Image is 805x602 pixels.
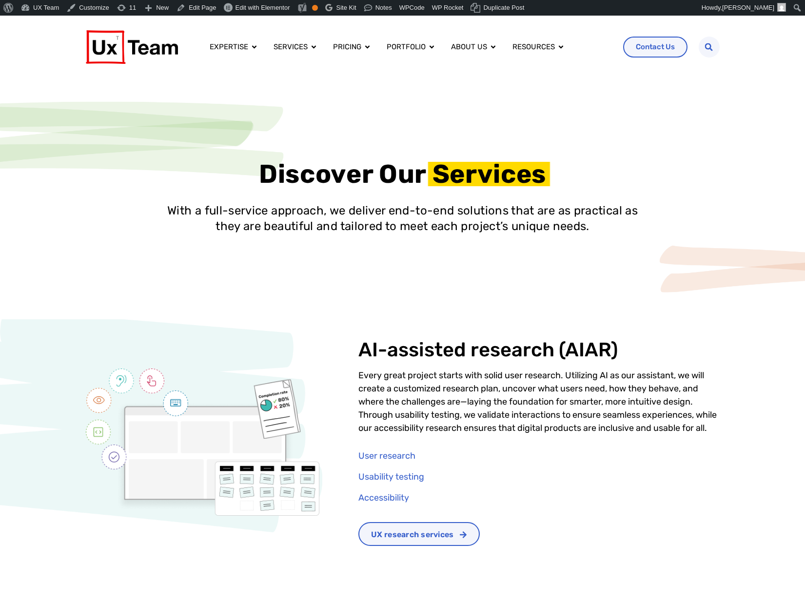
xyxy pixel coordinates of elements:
[699,37,720,58] div: Search
[358,369,720,435] p: Every great project starts with solid user research. Utilizing AI as our assistant, we will creat...
[236,4,290,11] span: Edit with Elementor
[86,30,178,64] img: UX Team Logo
[312,5,318,11] div: OK
[274,41,308,53] a: Services
[623,37,687,58] a: Contact Us
[86,369,319,516] img: ux services, research, testing and accessibility
[636,43,675,51] span: Contact Us
[202,38,615,57] div: Menu Toggle
[722,4,774,11] span: [PERSON_NAME]
[387,41,426,53] a: Portfolio
[259,158,427,189] span: Discover Our
[333,41,361,53] a: Pricing
[358,449,720,463] a: User research
[432,161,546,187] span: Services
[358,470,424,484] span: Usability testing
[210,41,248,53] a: Expertise
[159,203,647,234] p: With a full-service approach, we deliver end-to-end solutions that are as practical as they are b...
[358,522,480,546] a: UX research services
[371,531,454,539] span: UX research services
[358,491,409,505] span: Accessibility
[202,38,615,57] nav: Menu
[358,449,415,463] span: User research
[451,41,487,53] a: About us
[336,4,356,11] span: Site Kit
[358,491,720,505] a: Accessibility
[512,41,555,53] a: Resources
[358,470,720,484] a: Usability testing
[358,339,720,361] h2: AI-assisted research (AIAR)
